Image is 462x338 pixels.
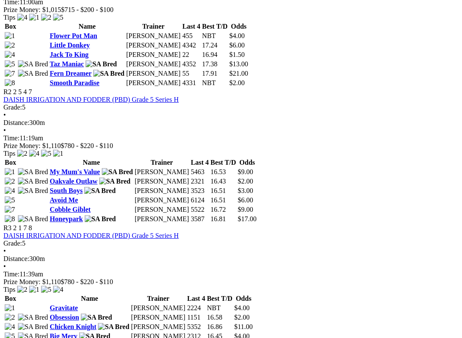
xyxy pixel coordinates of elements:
td: 17.91 [201,69,228,78]
img: SA Bred [18,215,48,223]
img: 5 [5,196,15,204]
span: Grade: [3,104,22,111]
img: SA Bred [85,215,116,223]
span: 2 1 7 8 [13,224,32,231]
img: 1 [29,286,39,294]
div: 11:19am [3,134,459,142]
img: 4 [5,187,15,195]
img: 5 [41,150,51,157]
td: [PERSON_NAME] [134,196,190,205]
img: SA Bred [18,323,48,331]
th: Trainer [130,294,186,303]
img: 2 [5,42,15,49]
td: 16.51 [210,196,237,205]
a: Oakvale Outlaw [50,178,98,185]
a: Flower Pot Man [50,32,97,39]
th: Name [49,158,133,167]
img: SA Bred [98,323,129,331]
td: 17.24 [201,41,228,50]
span: Distance: [3,255,29,262]
th: Trainer [134,158,190,167]
a: Obsession [50,314,79,321]
td: NBT [201,32,228,40]
img: SA Bred [18,178,48,185]
td: [PERSON_NAME] [134,205,190,214]
img: SA Bred [18,187,48,195]
td: 5463 [190,168,209,176]
th: Odds [229,22,249,31]
td: 4342 [182,41,201,50]
span: • [3,127,6,134]
td: [PERSON_NAME] [134,187,190,195]
img: SA Bred [18,70,48,77]
img: 1 [5,32,15,40]
th: Last 4 [187,294,205,303]
span: $6.00 [229,42,245,49]
a: Chicken Knight [50,323,96,330]
a: Avoid Me [50,196,78,204]
span: $715 - $200 - $100 [61,6,114,13]
span: Box [5,23,16,30]
td: NBT [207,304,233,312]
td: 3523 [190,187,209,195]
td: 6124 [190,196,209,205]
th: Best T/D [210,158,237,167]
td: 16.43 [210,177,237,186]
td: 455 [182,32,201,40]
img: SA Bred [81,314,112,321]
img: SA Bred [84,187,115,195]
td: 17.38 [201,60,228,68]
span: Time: [3,134,20,142]
span: Tips [3,150,15,157]
img: 1 [5,168,15,176]
span: $6.00 [238,196,253,204]
img: 4 [5,323,15,331]
th: Trainer [126,22,181,31]
div: Prize Money: $1,110 [3,142,459,150]
td: 16.58 [207,313,233,322]
img: SA Bred [102,168,133,176]
span: Grade: [3,240,22,247]
td: 22 [182,50,201,59]
td: [PERSON_NAME] [134,215,190,223]
td: [PERSON_NAME] [126,69,181,78]
span: R2 [3,88,12,95]
td: 16.53 [210,168,237,176]
img: 8 [5,215,15,223]
div: 300m [3,255,459,263]
td: NBT [201,79,228,87]
img: SA Bred [18,314,48,321]
img: 4 [53,286,63,294]
div: Prize Money: $1,110 [3,278,459,286]
span: Time: [3,270,20,278]
div: Prize Money: $1,015 [3,6,459,14]
a: Jack To King [50,51,89,58]
span: $13.00 [229,60,248,68]
span: $2.00 [234,314,249,321]
span: $3.00 [238,187,253,194]
img: 1 [29,14,39,21]
img: 4 [5,51,15,59]
span: R3 [3,224,12,231]
a: Smooth Paradise [50,79,99,86]
img: 5 [53,14,63,21]
img: SA Bred [86,60,117,68]
th: Last 4 [182,22,201,31]
a: Fern Dreamer [50,70,92,77]
span: $4.00 [234,304,249,311]
img: 4 [17,14,27,21]
td: 2321 [190,177,209,186]
span: Distance: [3,119,29,126]
a: Gravitate [50,304,78,311]
span: Box [5,295,16,302]
img: 8 [5,79,15,87]
a: Taz Maniac [50,60,84,68]
span: $2.00 [229,79,245,86]
img: 1 [5,304,15,312]
img: SA Bred [18,60,48,68]
img: 5 [5,60,15,68]
img: 2 [5,178,15,185]
a: Cobble Giblet [50,206,91,213]
td: [PERSON_NAME] [126,60,181,68]
td: [PERSON_NAME] [126,32,181,40]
